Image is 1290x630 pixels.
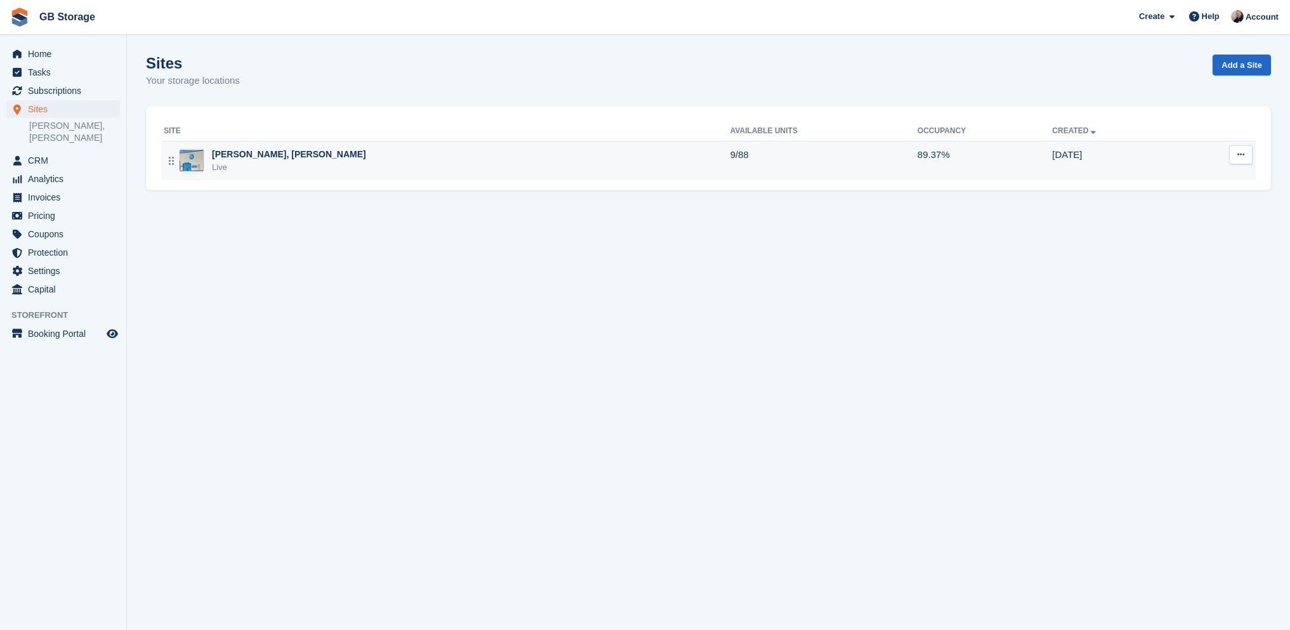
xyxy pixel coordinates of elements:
a: menu [6,325,120,343]
a: [PERSON_NAME], [PERSON_NAME] [29,120,120,144]
a: GB Storage [34,6,100,27]
a: menu [6,45,120,63]
td: [DATE] [1052,141,1181,180]
span: Account [1246,11,1279,23]
span: Settings [28,262,104,280]
a: Created [1052,126,1098,135]
a: Add a Site [1213,55,1271,75]
td: 89.37% [918,141,1052,180]
a: menu [6,82,120,100]
div: Live [212,161,366,174]
span: Invoices [28,188,104,206]
span: Home [28,45,104,63]
h1: Sites [146,55,240,72]
img: Karl Walker [1231,10,1244,23]
span: Sites [28,100,104,118]
a: menu [6,262,120,280]
span: Booking Portal [28,325,104,343]
a: menu [6,280,120,298]
th: Site [161,121,730,141]
a: menu [6,63,120,81]
a: menu [6,152,120,169]
img: stora-icon-8386f47178a22dfd0bd8f6a31ec36ba5ce8667c1dd55bd0f319d3a0aa187defe.svg [10,8,29,27]
span: Subscriptions [28,82,104,100]
th: Occupancy [918,121,1052,141]
a: menu [6,188,120,206]
span: Pricing [28,207,104,225]
a: menu [6,170,120,188]
td: 9/88 [730,141,918,180]
span: Analytics [28,170,104,188]
a: Preview store [105,326,120,341]
p: Your storage locations [146,74,240,88]
span: Create [1139,10,1164,23]
a: menu [6,225,120,243]
th: Available Units [730,121,918,141]
span: Coupons [28,225,104,243]
div: [PERSON_NAME], [PERSON_NAME] [212,148,366,161]
a: menu [6,100,120,118]
span: Storefront [11,309,126,322]
span: Tasks [28,63,104,81]
span: Protection [28,244,104,261]
a: menu [6,207,120,225]
img: Image of Shaw, Oldham site [180,150,204,171]
span: CRM [28,152,104,169]
a: menu [6,244,120,261]
span: Help [1202,10,1220,23]
span: Capital [28,280,104,298]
